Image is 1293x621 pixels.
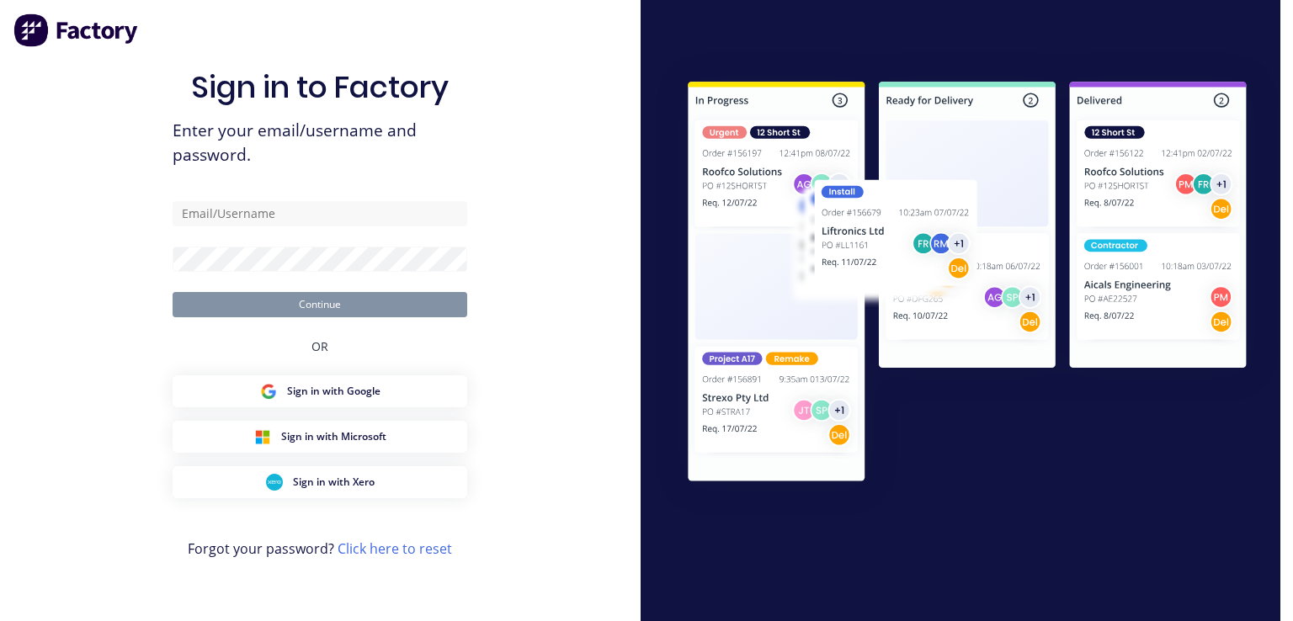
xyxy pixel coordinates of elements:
h1: Sign in to Factory [191,69,449,105]
button: Xero Sign inSign in with Xero [173,466,467,498]
a: Click here to reset [338,539,452,558]
span: Sign in with Xero [293,475,375,490]
span: Forgot your password? [188,539,452,559]
img: Google Sign in [260,383,277,400]
img: Microsoft Sign in [254,428,271,445]
input: Email/Username [173,201,467,226]
button: Microsoft Sign inSign in with Microsoft [173,421,467,453]
img: Factory [13,13,140,47]
img: Sign in [654,50,1281,517]
span: Sign in with Google [287,384,380,399]
span: Enter your email/username and password. [173,119,467,167]
button: Google Sign inSign in with Google [173,375,467,407]
span: Sign in with Microsoft [281,429,386,444]
img: Xero Sign in [266,474,283,491]
button: Continue [173,292,467,317]
div: OR [311,317,328,375]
